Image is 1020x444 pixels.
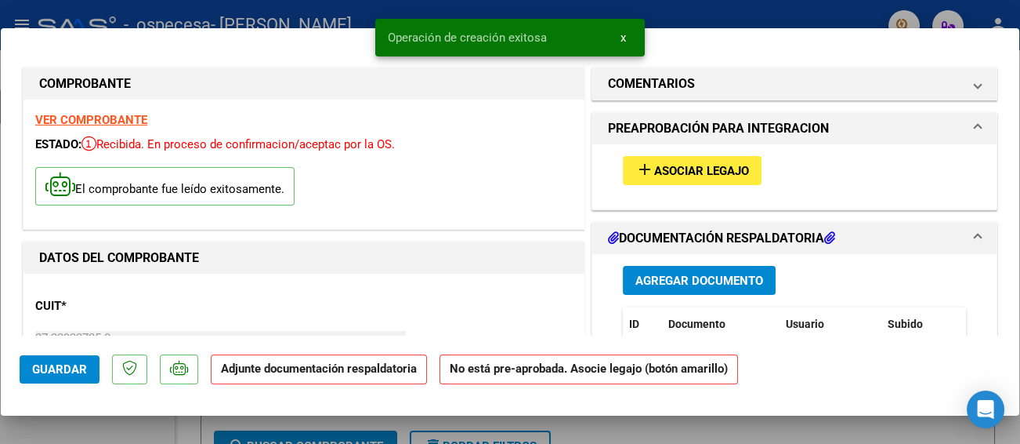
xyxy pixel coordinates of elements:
[654,164,749,178] span: Asociar Legajo
[592,223,996,254] mat-expansion-panel-header: DOCUMENTACIÓN RESPALDATORIA
[967,391,1004,428] div: Open Intercom Messenger
[32,362,87,377] span: Guardar
[623,266,776,295] button: Agregar Documento
[592,68,996,100] mat-expansion-panel-header: COMENTARIOS
[888,318,923,330] span: Subido
[20,355,99,384] button: Guardar
[786,318,824,330] span: Usuario
[608,229,835,248] h1: DOCUMENTACIÓN RESPALDATORIA
[35,297,197,315] p: CUIT
[620,31,626,45] span: x
[221,362,417,376] strong: Adjunte documentación respaldatoria
[635,160,654,179] mat-icon: add
[592,144,996,209] div: PREAPROBACIÓN PARA INTEGRACION
[35,167,295,206] p: El comprobante fue leído exitosamente.
[39,76,131,91] strong: COMPROBANTE
[662,308,779,341] datatable-header-cell: Documento
[629,318,639,330] span: ID
[35,137,81,151] span: ESTADO:
[779,308,881,341] datatable-header-cell: Usuario
[35,113,147,127] a: VER COMPROBANTE
[623,308,662,341] datatable-header-cell: ID
[439,355,738,385] strong: No está pre-aprobada. Asocie legajo (botón amarillo)
[592,113,996,144] mat-expansion-panel-header: PREAPROBACIÓN PARA INTEGRACION
[81,137,395,151] span: Recibida. En proceso de confirmacion/aceptac por la OS.
[635,274,763,288] span: Agregar Documento
[608,24,638,52] button: x
[39,250,199,265] strong: DATOS DEL COMPROBANTE
[608,119,829,138] h1: PREAPROBACIÓN PARA INTEGRACION
[668,318,725,330] span: Documento
[388,30,547,45] span: Operación de creación exitosa
[608,75,695,93] h1: COMENTARIOS
[881,308,960,341] datatable-header-cell: Subido
[623,156,761,185] button: Asociar Legajo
